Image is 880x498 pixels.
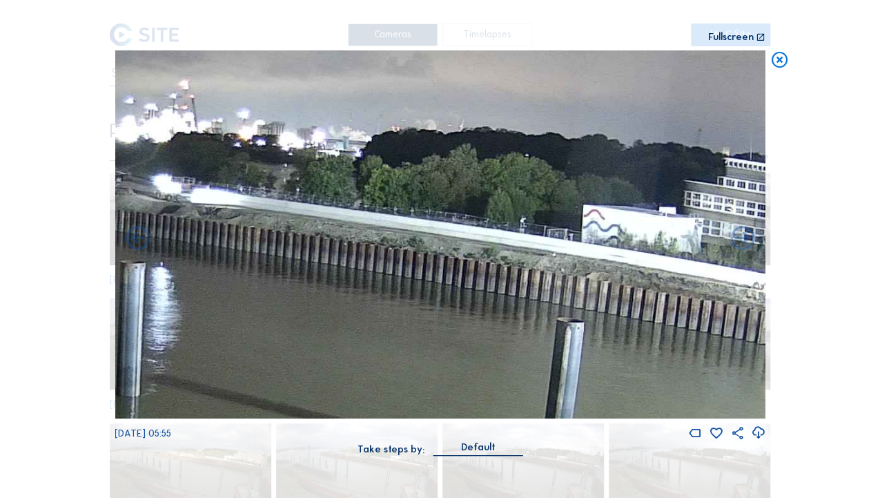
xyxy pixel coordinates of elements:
div: Default [460,441,495,454]
div: Fullscreen [708,32,754,43]
span: [DATE] 05:55 [115,428,171,439]
i: Back [727,224,756,253]
div: Take steps by: [358,445,424,454]
i: Forward [124,224,153,253]
img: Image [115,50,765,419]
div: Default [433,441,522,456]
